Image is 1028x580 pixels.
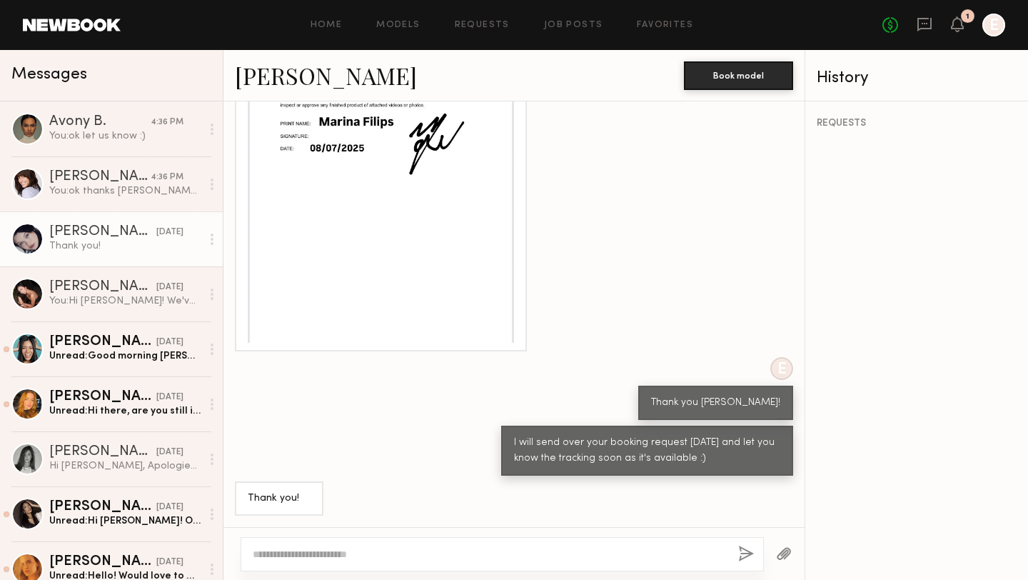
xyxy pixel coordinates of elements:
[455,21,510,30] a: Requests
[817,70,1017,86] div: History
[311,21,343,30] a: Home
[151,116,183,129] div: 4:36 PM
[235,60,417,91] a: [PERSON_NAME]
[156,446,183,459] div: [DATE]
[982,14,1005,36] a: E
[49,445,156,459] div: [PERSON_NAME]
[49,239,201,253] div: Thank you!
[544,21,603,30] a: Job Posts
[49,514,201,528] div: Unread: Hi [PERSON_NAME]! Omg, thank you so much for reaching out, I absolutely love Skin Gym and...
[11,66,87,83] span: Messages
[156,556,183,569] div: [DATE]
[156,281,183,294] div: [DATE]
[49,555,156,569] div: [PERSON_NAME]
[376,21,420,30] a: Models
[49,390,156,404] div: [PERSON_NAME]
[637,21,693,30] a: Favorites
[49,294,201,308] div: You: Hi [PERSON_NAME]! We've been trying to reach out. Please let us know if you're still interested
[49,280,156,294] div: [PERSON_NAME]
[248,491,311,507] div: Thank you!
[49,115,151,129] div: Avony B.
[49,404,201,418] div: Unread: Hi there, are you still interested? Please reach out to my email for a faster response: c...
[684,69,793,81] a: Book model
[514,435,780,468] div: I will send over your booking request [DATE] and let you know the tracking soon as it's available :)
[49,349,201,363] div: Unread: Good morning [PERSON_NAME], Hope you had a wonderful weekend! I just wanted to check-in a...
[966,13,969,21] div: 1
[49,459,201,473] div: Hi [PERSON_NAME], Apologies I’m just barely seeing your message now! I’ll link my UGC portfolio f...
[49,225,156,239] div: [PERSON_NAME]
[817,119,1017,129] div: REQUESTS
[151,171,183,184] div: 4:36 PM
[49,129,201,143] div: You: ok let us know :)
[156,391,183,404] div: [DATE]
[156,226,183,239] div: [DATE]
[651,395,780,411] div: Thank you [PERSON_NAME]!
[684,61,793,90] button: Book model
[156,501,183,514] div: [DATE]
[49,500,156,514] div: [PERSON_NAME]
[49,184,201,198] div: You: ok thanks [PERSON_NAME]! Yes, let me know :)
[49,335,156,349] div: [PERSON_NAME]
[49,170,151,184] div: [PERSON_NAME]
[156,336,183,349] div: [DATE]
